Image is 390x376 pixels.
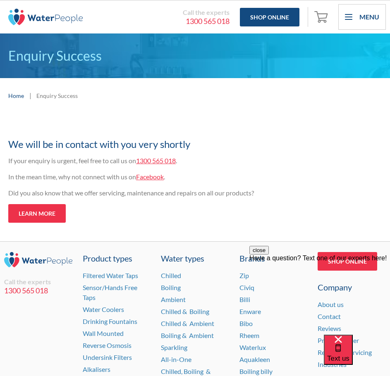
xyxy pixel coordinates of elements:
a: Water types [161,252,229,264]
a: Boiling billy [239,367,273,375]
a: 1300 565 018 [91,17,230,26]
a: Rheem [239,331,259,339]
a: Chilled & Ambient [161,319,214,327]
p: In the mean time, why not connect with us on . [8,172,331,182]
a: Ambient [161,295,186,303]
p: If your enquiry is urgent, feel free to call us on . [8,156,331,166]
a: Reverse Osmosis [83,341,132,349]
a: Waterlux [239,343,266,351]
a: Water Coolers [83,305,124,313]
img: The Water People [8,9,83,25]
a: Billi [239,295,250,303]
a: Drinking Fountains [83,317,137,325]
a: Chilled [161,271,181,279]
div: Menu [359,12,379,22]
a: 1300 565 018 [136,157,176,164]
a: Wall Mounted [83,329,124,337]
div: Call the experts [4,278,72,286]
a: Facebook [136,173,164,181]
a: Open empty cart [312,7,332,27]
a: Industries [318,360,347,368]
a: Alkalisers [83,365,110,373]
a: Sensor/Hands Free Taps [83,283,137,301]
a: Civiq [239,283,254,291]
a: 1300 565 018 [4,286,72,295]
iframe: podium webchat widget prompt [249,246,390,345]
a: Sparkling [161,343,187,351]
div: Call the experts [91,8,230,17]
a: Repairs & Servicing [318,348,372,356]
div: Enquiry Success [36,91,78,100]
a: Chilled & Boiling [161,307,209,315]
div: | [28,90,32,100]
a: Bibo [239,319,253,327]
div: Brands [239,252,308,264]
a: Product types [83,252,151,264]
iframe: podium webchat widget bubble [324,335,390,376]
a: Aquakleen [239,355,270,363]
a: All-in-One [161,355,191,363]
a: Zip [239,271,249,279]
a: Boiling [161,283,181,291]
img: shopping cart [314,10,330,23]
a: Undersink Filters [83,353,132,361]
a: Shop Online [240,8,299,26]
a: Boiling & Ambient [161,331,214,339]
p: Did you also know that we offer servicing, maintenance and repairs on all our products? [8,188,331,198]
div: menu [338,4,386,30]
a: Home [8,91,24,100]
h2: We will be in contact with you very shortly [8,137,331,152]
a: Enware [239,307,261,315]
a: Filtered Water Taps [83,271,138,279]
p: Enquiry Success [8,46,382,66]
h1: Thank you for your enquiry [8,121,331,133]
a: Learn more [8,204,66,223]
